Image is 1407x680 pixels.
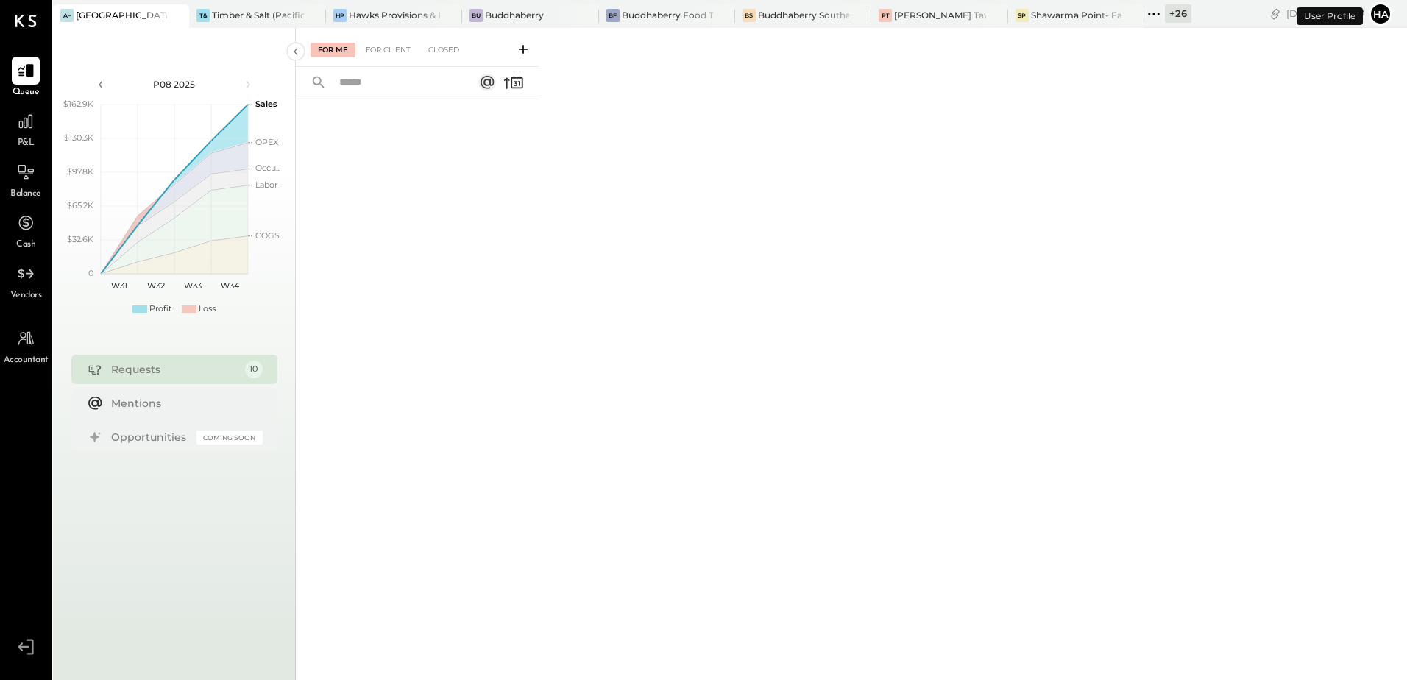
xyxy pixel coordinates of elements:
div: [DATE] [1286,7,1365,21]
div: T& [196,9,210,22]
div: Coming Soon [196,431,263,445]
a: Cash [1,209,51,252]
text: Sales [255,99,277,109]
text: W32 [147,280,165,291]
div: Profit [149,303,171,315]
div: Mentions [111,396,255,411]
div: Closed [421,43,467,57]
a: Balance [1,158,51,201]
text: $97.8K [67,166,93,177]
div: Requests [111,362,238,377]
a: P&L [1,107,51,150]
div: + 26 [1165,4,1191,23]
span: Accountant [4,354,49,367]
div: [GEOGRAPHIC_DATA] – [GEOGRAPHIC_DATA] [76,9,167,21]
div: P08 2025 [112,78,237,91]
div: SP [1016,9,1029,22]
text: $162.9K [63,99,93,109]
div: Shawarma Point- Fareground [1031,9,1122,21]
text: OPEX [255,137,279,147]
div: Opportunities [111,430,189,445]
div: For Me [311,43,355,57]
div: Buddhaberry [485,9,544,21]
a: Accountant [1,325,51,367]
div: Hawks Provisions & Public House [349,9,440,21]
div: 10 [245,361,263,378]
text: $130.3K [64,132,93,143]
text: Labor [255,180,277,190]
div: For Client [358,43,418,57]
span: Vendors [10,289,42,302]
div: A– [60,9,74,22]
a: Queue [1,57,51,99]
text: COGS [255,230,280,241]
a: Vendors [1,260,51,302]
div: Buddhaberry Southampton [758,9,849,21]
div: Loss [199,303,216,315]
div: Bu [469,9,483,22]
div: Timber & Salt (Pacific Dining CA1 LLC) [212,9,303,21]
div: User Profile [1297,7,1363,25]
span: Cash [16,238,35,252]
div: copy link [1268,6,1283,21]
div: Buddhaberry Food Truck [622,9,713,21]
span: P&L [18,137,35,150]
div: BS [743,9,756,22]
div: BF [606,9,620,22]
span: Balance [10,188,41,201]
div: [PERSON_NAME] Tavern [894,9,985,21]
button: Ha [1369,2,1392,26]
span: Queue [13,86,40,99]
text: $65.2K [67,200,93,210]
text: $32.6K [67,234,93,244]
text: Occu... [255,163,280,173]
div: HP [333,9,347,22]
text: W34 [220,280,239,291]
text: W33 [184,280,202,291]
div: PT [879,9,892,22]
text: 0 [88,268,93,278]
text: W31 [111,280,127,291]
